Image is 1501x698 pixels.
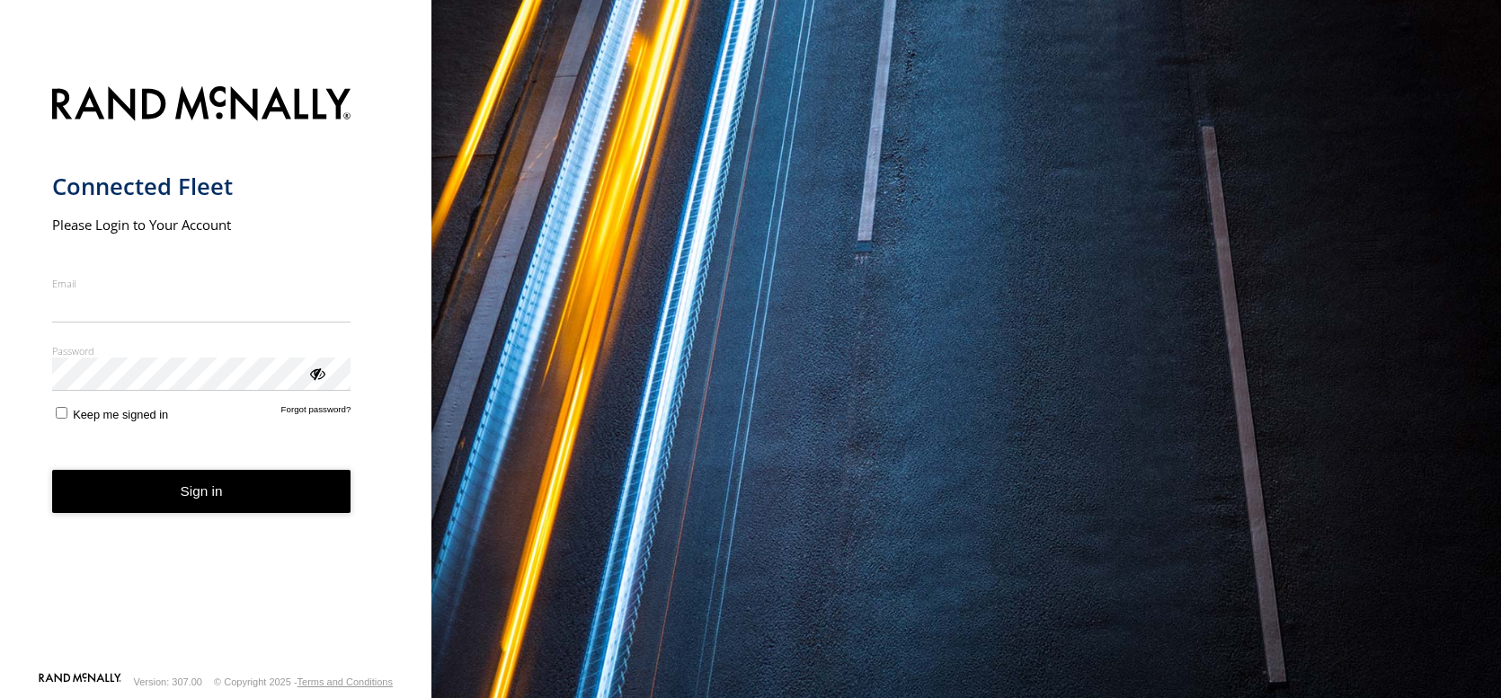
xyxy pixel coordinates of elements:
[56,407,67,419] input: Keep me signed in
[298,676,393,687] a: Terms and Conditions
[39,673,121,691] a: Visit our Website
[52,344,351,358] label: Password
[134,676,202,687] div: Version: 307.00
[52,75,380,672] form: main
[307,364,325,382] div: ViewPassword
[281,404,351,421] a: Forgot password?
[73,408,168,421] span: Keep me signed in
[52,470,351,514] button: Sign in
[52,216,351,234] h2: Please Login to Your Account
[52,83,351,128] img: Rand McNally
[52,277,351,290] label: Email
[214,676,393,687] div: © Copyright 2025 -
[52,172,351,201] h1: Connected Fleet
